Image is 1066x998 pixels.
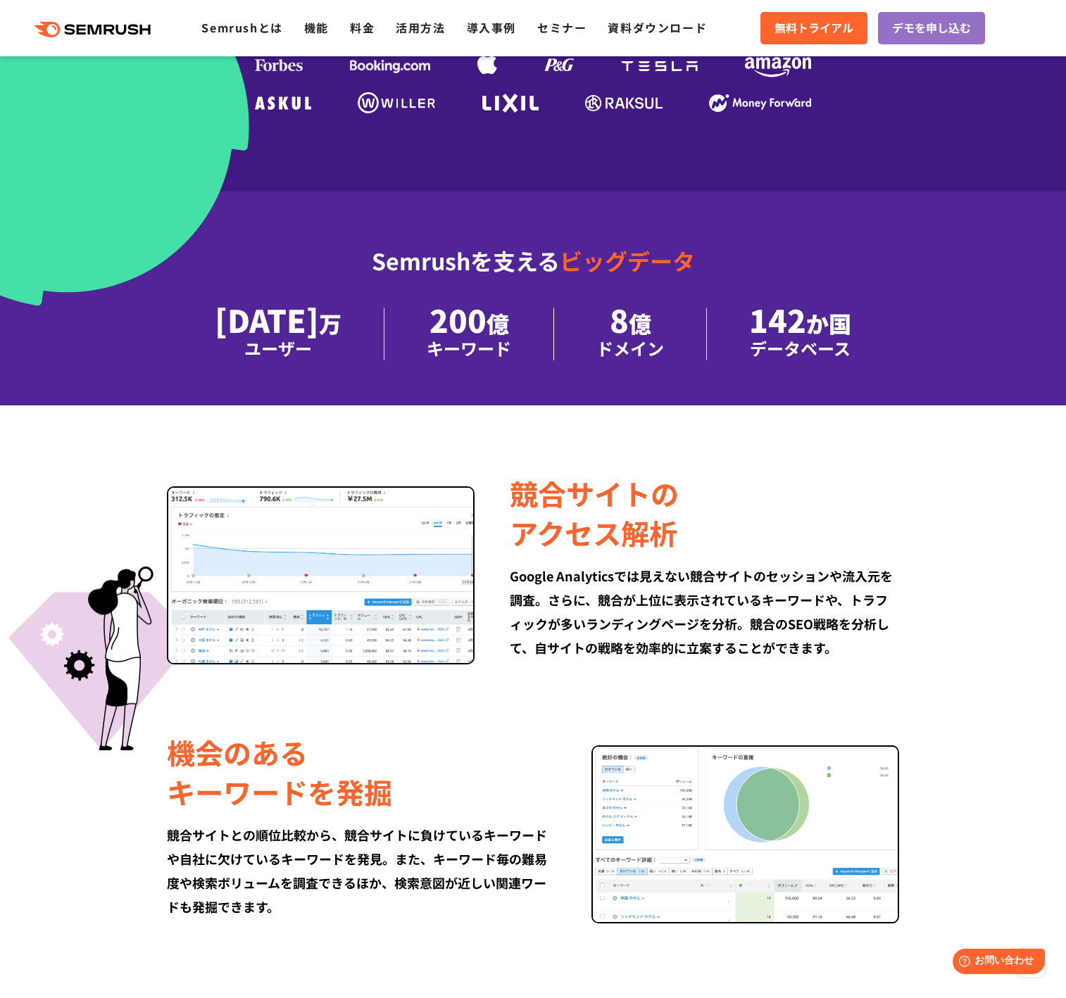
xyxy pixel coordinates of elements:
[749,336,851,360] div: データベース
[629,307,651,339] span: 億
[427,336,511,360] div: キーワード
[487,307,509,339] span: 億
[510,474,899,552] div: 競合サイトの アクセス解析
[396,19,445,36] a: 活用方法
[775,19,853,37] span: 無料トライアル
[554,308,707,360] li: 8
[384,308,554,360] li: 200
[510,564,899,659] div: Google Analyticsでは見えない競合サイトのセッションや流入元を調査。さらに、競合が上位に表示されているキーワードや、トラフィックが多いランディングページを分析。競合のSEO戦略を分...
[560,244,695,277] span: ビッグデータ
[878,12,985,44] a: デモを申し込む
[760,12,867,44] a: 無料トライアル
[892,19,971,37] span: デモを申し込む
[167,823,556,918] div: 競合サイトとの順位比較から、競合サイトに負けているキーワードや自社に欠けているキーワードを発見。また、キーワード毎の難易度や検索ボリュームを調査できるほか、検索意図が近しい関連ワードも発掘できます。
[350,19,375,36] a: 料金
[128,236,938,308] div: Semrushを支える
[467,19,516,36] a: 導入事例
[201,19,282,36] a: Semrushとは
[608,19,707,36] a: 資料ダウンロード
[537,19,587,36] a: セミナー
[304,19,329,36] a: 機能
[167,733,556,811] div: 機会のある キーワードを発掘
[596,336,664,360] div: ドメイン
[806,307,851,339] span: か国
[707,308,893,360] li: 142
[941,943,1051,983] iframe: Help widget launcher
